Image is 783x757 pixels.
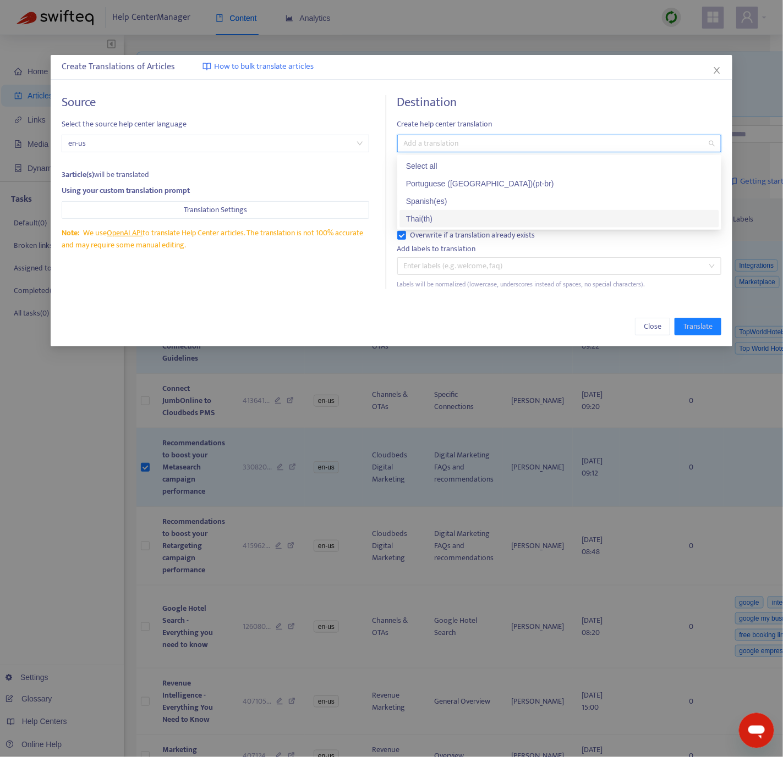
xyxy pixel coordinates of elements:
strong: 3 article(s) [62,168,94,181]
div: We use to translate Help Center articles. The translation is not 100% accurate and may require so... [62,227,369,251]
span: Note: [62,226,79,239]
span: How to bulk translate articles [214,60,314,73]
span: Translation Settings [184,204,247,216]
a: How to bulk translate articles [202,60,314,73]
div: Spanish ( es ) [406,195,713,207]
div: Create Translations of Articles [62,60,721,74]
div: Labels will be normalized (lowercase, underscores instead of spaces, no special characters). [397,279,721,290]
button: Close [711,64,723,76]
div: Select all [406,160,713,172]
div: will be translated [62,169,369,181]
button: Translate [675,318,721,335]
div: Using your custom translation prompt [62,185,369,197]
span: Close [644,321,661,333]
div: Add labels to translation [397,243,721,255]
span: close [713,66,721,75]
button: Close [635,318,670,335]
div: Select all [399,157,719,175]
img: image-link [202,62,211,71]
h4: Source [62,95,369,110]
button: Translation Settings [62,201,369,219]
span: Overwrite if a translation already exists [406,229,540,241]
iframe: Button to launch messaging window [739,713,774,748]
span: Select the source help center language [62,118,369,130]
h4: Destination [397,95,721,110]
div: Portuguese ([GEOGRAPHIC_DATA]) ( pt-br ) [406,178,713,190]
span: Create help center translation [397,118,721,130]
a: OpenAI API [107,226,143,239]
div: Thai ( th ) [406,213,713,225]
span: en-us [68,135,363,152]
